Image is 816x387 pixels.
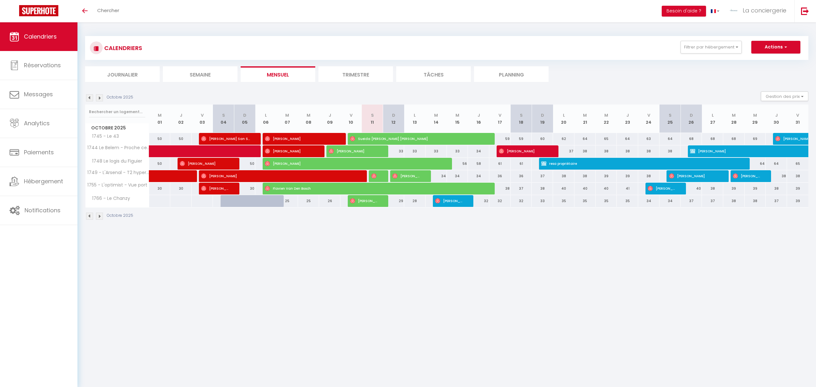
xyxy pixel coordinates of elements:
[265,133,335,145] span: [PERSON_NAME]
[617,105,638,133] th: 23
[499,145,548,157] span: [PERSON_NAME]
[447,145,468,157] div: 33
[574,183,596,194] div: 40
[434,112,438,118] abbr: M
[681,105,702,133] th: 26
[712,112,714,118] abbr: L
[86,170,150,175] span: 1749 - L'Arsenal - T2 hypercentre proche porte du Soleil
[24,61,61,69] span: Réservations
[745,133,766,145] div: 69
[775,112,778,118] abbr: J
[617,170,638,182] div: 39
[511,170,532,182] div: 36
[723,105,745,133] th: 28
[787,170,808,182] div: 38
[553,183,574,194] div: 40
[149,158,171,170] div: 50
[474,66,549,82] li: Planning
[318,66,393,82] li: Trimestre
[298,105,319,133] th: 08
[97,7,119,14] span: Chercher
[404,145,426,157] div: 33
[766,183,787,194] div: 38
[574,195,596,207] div: 35
[659,133,681,145] div: 64
[447,158,468,170] div: 56
[604,112,608,118] abbr: M
[404,195,426,207] div: 28
[511,105,532,133] th: 18
[383,105,404,133] th: 12
[489,105,511,133] th: 17
[638,133,659,145] div: 63
[213,105,234,133] th: 04
[553,195,574,207] div: 35
[489,183,511,194] div: 38
[468,145,489,157] div: 34
[532,195,553,207] div: 33
[455,112,459,118] abbr: M
[574,105,596,133] th: 21
[201,133,250,145] span: [PERSON_NAME] San Sebastian
[86,183,147,187] span: 1755 - L'optimist - Vue port
[702,133,723,145] div: 68
[477,112,480,118] abbr: J
[392,170,420,182] span: [PERSON_NAME]
[265,112,267,118] abbr: L
[638,105,659,133] th: 24
[255,105,277,133] th: 06
[85,123,149,133] span: Octobre 2025
[149,133,171,145] div: 50
[298,195,319,207] div: 25
[532,105,553,133] th: 19
[89,106,145,118] input: Rechercher un logement...
[447,170,468,182] div: 34
[24,119,50,127] span: Analytics
[532,170,553,182] div: 37
[319,195,340,207] div: 26
[243,112,246,118] abbr: D
[723,133,745,145] div: 68
[180,157,229,170] span: [PERSON_NAME]
[25,206,61,214] span: Notifications
[520,112,523,118] abbr: S
[574,170,596,182] div: 38
[426,145,447,157] div: 33
[234,105,255,133] th: 05
[511,183,532,194] div: 37
[329,145,378,157] span: [PERSON_NAME]
[681,195,702,207] div: 37
[766,105,787,133] th: 30
[350,133,483,145] span: Sueida [PERSON_NAME] [PERSON_NAME]
[340,105,362,133] th: 10
[265,182,482,194] span: Flavien Van Den Bosch
[285,112,289,118] abbr: M
[511,133,532,145] div: 59
[574,145,596,157] div: 38
[702,195,723,207] div: 37
[362,105,383,133] th: 11
[222,112,225,118] abbr: S
[662,6,706,17] button: Besoin d'aide ?
[24,90,53,98] span: Messages
[745,158,766,170] div: 64
[745,183,766,194] div: 39
[787,105,808,133] th: 31
[796,112,799,118] abbr: V
[404,105,426,133] th: 13
[107,213,133,219] p: Octobre 2025
[532,133,553,145] div: 60
[596,183,617,194] div: 40
[659,145,681,157] div: 38
[426,105,447,133] th: 14
[192,105,213,133] th: 03
[234,183,255,194] div: 30
[733,170,761,182] span: [PERSON_NAME]
[690,112,693,118] abbr: D
[553,105,574,133] th: 20
[647,112,650,118] abbr: V
[729,6,739,15] img: ...
[277,105,298,133] th: 07
[426,170,447,182] div: 34
[702,183,723,194] div: 38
